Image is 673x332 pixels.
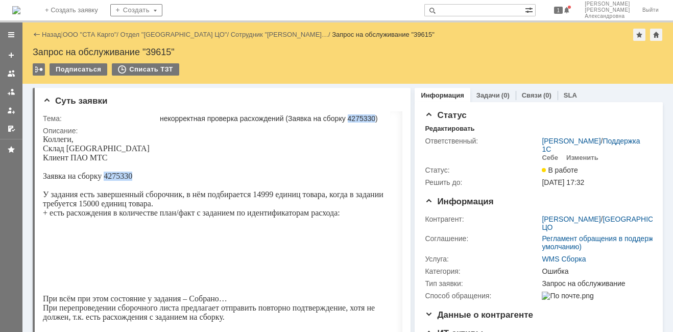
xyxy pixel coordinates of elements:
a: ООО "СТА Карго" [63,31,117,38]
a: SLA [564,91,577,99]
a: Мои заявки [3,102,19,118]
a: Задачи [476,91,500,99]
a: Создать заявку [3,47,19,63]
div: Изменить [566,154,598,162]
a: Перейти на домашнюю страницу [12,6,20,14]
span: [PERSON_NAME] [585,1,630,7]
div: Запрос на обслуживание "39615" [33,47,663,57]
div: Услуга: [425,255,540,263]
div: Способ обращения: [425,292,540,300]
span: 1 [554,7,563,14]
a: Поддержка 1С [542,137,640,153]
div: Тип заявки: [425,279,540,288]
a: Назад [42,31,61,38]
div: / [63,31,121,38]
div: Решить до: [425,178,540,186]
img: logo [12,6,20,14]
div: Ответственный: [425,137,540,145]
a: Заявки в моей ответственности [3,84,19,100]
a: [PERSON_NAME] [542,215,600,223]
img: По почте.png [542,292,593,300]
a: Связи [522,91,542,99]
div: / [542,137,648,153]
div: Соглашение: [425,234,540,243]
div: (0) [501,91,510,99]
div: Описание: [43,127,400,135]
div: Себе [542,154,558,162]
span: Суть заявки [43,96,107,106]
a: Информация [421,91,464,99]
span: В работе [542,166,578,174]
div: Сделать домашней страницей [650,29,662,41]
div: (0) [543,91,551,99]
div: Контрагент: [425,215,540,223]
div: Категория: [425,267,540,275]
span: Александровна [585,13,630,19]
a: Заявки на командах [3,65,19,82]
div: Запрос на обслуживание "39615" [332,31,435,38]
div: / [121,31,231,38]
span: [PERSON_NAME] [585,7,630,13]
a: Регламент обращения в поддержку (по умолчанию) [542,234,672,251]
span: Данные о контрагенте [425,310,533,320]
div: Тема: [43,114,158,123]
span: Расширенный поиск [525,5,535,14]
a: Сотрудник "[PERSON_NAME]… [231,31,328,38]
a: WMS Сборка [542,255,586,263]
span: [DATE] 17:32 [542,178,584,186]
a: [PERSON_NAME] [542,137,600,145]
div: Статус: [425,166,540,174]
div: / [231,31,332,38]
div: некорректная проверка расхождений (Заявка на сборку 4275330) [160,114,398,123]
div: Работа с массовостью [33,63,45,76]
div: | [61,30,62,38]
span: Информация [425,197,493,206]
div: Добавить в избранное [633,29,645,41]
div: Создать [110,4,162,16]
span: Статус [425,110,466,120]
div: Редактировать [425,125,474,133]
a: Мои согласования [3,121,19,137]
a: Отдел "[GEOGRAPHIC_DATA] ЦО" [121,31,227,38]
